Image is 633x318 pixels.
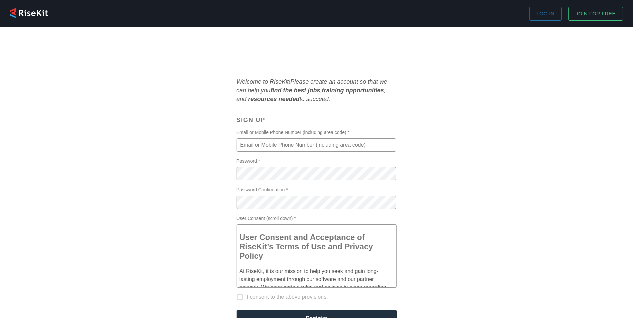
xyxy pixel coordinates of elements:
strong: find the best jobs [271,87,320,94]
input: Email or Mobile Phone Number (including area code) * [237,138,396,152]
span: At RiseKit, it is our mission to help you seek and gain long-lasting employment through our softw... [240,268,386,314]
span: User Consent and Acceptance of RiseKit’s Terms of Use and Privacy Policy [240,233,373,260]
label: Email or Mobile Phone Number (including area code) * [237,130,397,152]
p: Welcome to RiseKit! Please create an account so that we can help you , , and to succeed. [237,77,397,103]
button: Log in [529,7,562,21]
button: Join for FREE [568,7,623,21]
label: Password Confirmation * [237,187,397,209]
strong: training opportunities [322,87,384,94]
p: I consent to the above provisions. [247,293,328,301]
strong: resources needed [248,96,300,102]
span: Log in [537,9,554,18]
input: Password * [237,167,396,180]
img: Risekit Logo [10,8,48,18]
input: Password Confirmation * [237,196,396,209]
span: Join for FREE [576,9,616,18]
label: Password * [237,158,397,180]
a: Risekit Logo [10,7,48,21]
span: User Consent (scroll down) * [237,216,397,221]
h3: Sign Up [237,117,397,124]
